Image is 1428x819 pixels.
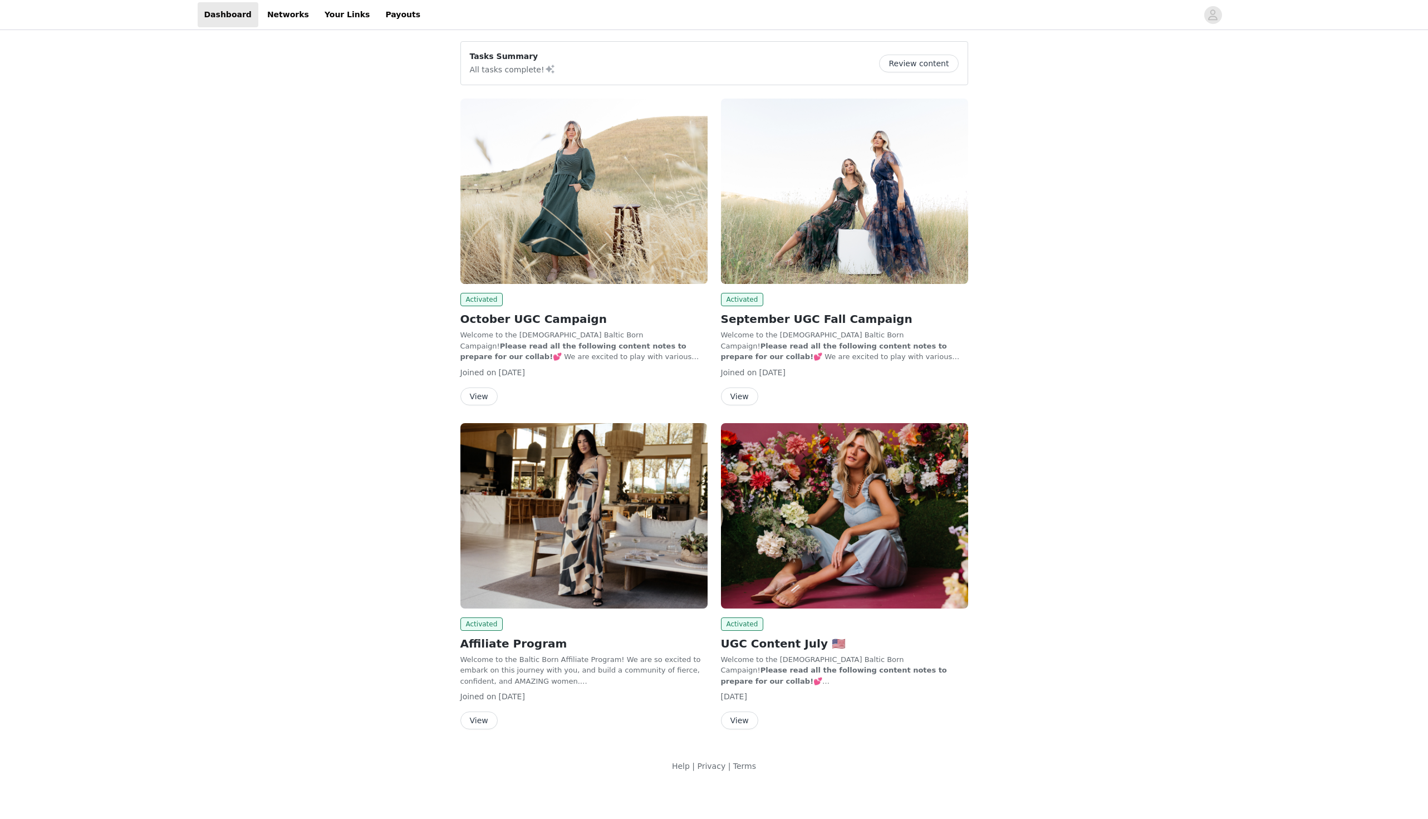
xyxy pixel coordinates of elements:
a: Dashboard [198,2,258,27]
a: Terms [733,762,756,771]
span: | [728,762,731,771]
span: | [692,762,695,771]
button: View [721,388,758,405]
span: Activated [460,293,503,306]
button: View [721,712,758,729]
span: Joined on [460,368,497,377]
strong: Please read all the following content notes to prepare for our collab! [721,342,947,361]
span: Activated [460,617,503,631]
a: Payouts [379,2,427,27]
div: avatar [1208,6,1218,24]
p: Welcome to the [DEMOGRAPHIC_DATA] Baltic Born Campaign! 💕 [721,654,968,687]
button: Review content [879,55,958,72]
span: Joined on [721,368,757,377]
a: View [721,393,758,401]
h2: September UGC Fall Campaign [721,311,968,327]
span: [DATE] [721,692,747,701]
span: Joined on [460,692,497,701]
a: View [460,393,498,401]
span: [DATE] [499,692,525,701]
p: Welcome to the [DEMOGRAPHIC_DATA] Baltic Born Campaign! 💕 We are excited to play with various con... [721,330,968,362]
img: Baltic Born [721,423,968,609]
button: View [460,712,498,729]
p: Tasks Summary [470,51,556,62]
p: Welcome to the Baltic Born Affiliate Program! We are so excited to embark on this journey with yo... [460,654,708,687]
a: Help [672,762,690,771]
a: View [460,717,498,725]
strong: Please read all the following content notes to prepare for our collab! [721,666,947,685]
a: Networks [261,2,316,27]
img: Baltic Born [721,99,968,284]
h2: October UGC Campaign [460,311,708,327]
a: View [721,717,758,725]
span: [DATE] [499,368,525,377]
p: Welcome to the [DEMOGRAPHIC_DATA] Baltic Born Campaign! 💕 We are excited to play with various con... [460,330,708,362]
h2: Affiliate Program [460,635,708,652]
a: Your Links [318,2,377,27]
span: [DATE] [759,368,786,377]
img: Baltic Born [460,99,708,284]
span: Activated [721,293,764,306]
span: Activated [721,617,764,631]
img: Baltic Born [460,423,708,609]
h2: UGC Content July 🇺🇸 [721,635,968,652]
a: Privacy [697,762,725,771]
strong: Please read all the following content notes to prepare for our collab! [460,342,686,361]
p: All tasks complete! [470,62,556,76]
button: View [460,388,498,405]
